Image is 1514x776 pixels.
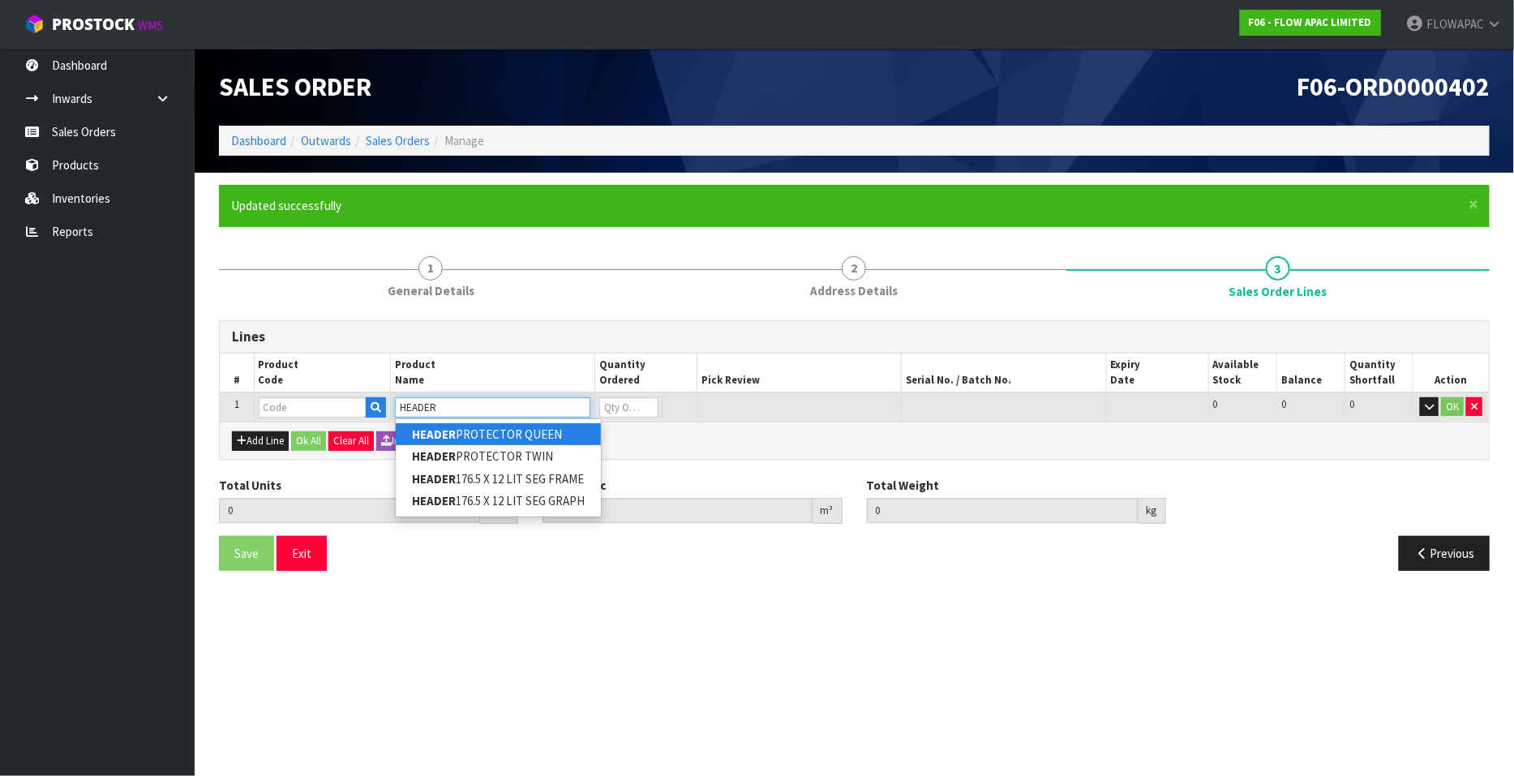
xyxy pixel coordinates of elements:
span: Address Details [810,282,898,299]
input: Code [259,397,367,418]
strong: F06 - FLOW APAC LIMITED [1249,15,1372,29]
span: 0 [1281,397,1286,411]
th: Pick Review [697,354,902,392]
th: Product Name [390,354,594,392]
a: HEADER176.5 X 12 LIT SEG GRAPH [396,490,601,512]
span: F06-ORD0000402 [1297,71,1490,103]
input: Total Units [219,498,480,523]
span: × [1469,193,1478,216]
th: Action [1413,354,1489,392]
small: WMS [138,18,163,33]
a: HEADERPROTECTOR QUEEN [396,423,601,445]
button: Clear All [328,431,374,451]
input: Total Cubic [543,498,812,523]
input: Total Weight [867,498,1139,523]
span: Save [234,546,259,561]
span: Sales Order Lines [1229,283,1327,300]
input: Qty Ordered [599,397,658,418]
span: Sales Order Lines [219,308,1490,583]
span: 3 [1266,256,1290,281]
a: Outwards [301,133,351,148]
span: 2 [842,256,866,281]
span: 0 [1349,397,1354,411]
img: cube-alt.png [24,14,45,34]
span: Manage [444,133,484,148]
button: Previous [1399,536,1490,571]
span: Updated successfully [231,198,341,213]
strong: HEADER [412,448,456,464]
a: HEADER176.5 X 12 LIT SEG FRAME [396,468,601,490]
label: Total Units [219,477,281,494]
button: OK [1441,397,1464,417]
button: Exit [277,536,327,571]
a: Sales Orders [366,133,430,148]
span: General Details [388,282,474,299]
span: FLOWAPAC [1426,16,1484,32]
a: HEADERPROTECTOR TWIN [396,445,601,467]
th: Quantity Shortfall [1345,354,1413,392]
th: # [220,354,254,392]
th: Product Code [254,354,390,392]
strong: HEADER [412,427,456,442]
span: 1 [418,256,443,281]
div: m³ [813,498,843,524]
button: Add Line [232,431,289,451]
span: ProStock [52,14,135,35]
span: 0 [1213,397,1218,411]
th: Available Stock [1208,354,1276,392]
th: Balance [1276,354,1345,392]
th: Expiry Date [1106,354,1208,392]
h3: Lines [232,329,1477,345]
th: Quantity Ordered [595,354,697,392]
div: kg [1139,498,1166,524]
input: Name [395,397,590,418]
span: Sales Order [219,71,371,103]
strong: HEADER [412,471,456,487]
label: Total Weight [867,477,940,494]
th: Serial No. / Batch No. [902,354,1106,392]
strong: HEADER [412,493,456,508]
span: 1 [234,397,239,411]
button: Ok All [291,431,326,451]
a: Dashboard [231,133,286,148]
button: Import Lines [376,431,451,451]
button: Save [219,536,274,571]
